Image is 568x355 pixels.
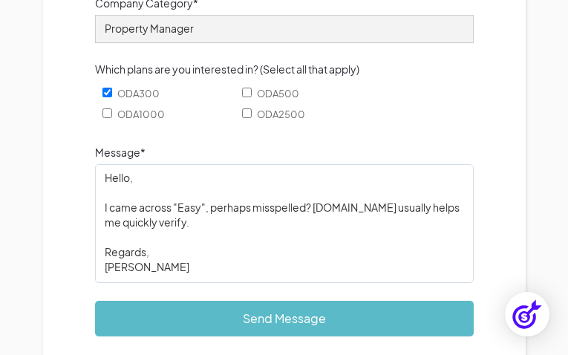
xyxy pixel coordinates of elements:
input: ODA1000 [102,108,112,118]
input: Send Message [95,301,474,336]
span: ODA1000 [117,106,165,123]
input: ODA300 [102,88,112,97]
span: ODA500 [257,85,299,102]
input: ODA2500 [242,108,252,118]
input: ODA500 [242,88,252,97]
label: Which plans are you interested in? (Select all that apply) [95,61,474,77]
span: ODA300 [117,85,160,102]
label: Message* [95,144,474,160]
span: ODA2500 [257,106,305,123]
